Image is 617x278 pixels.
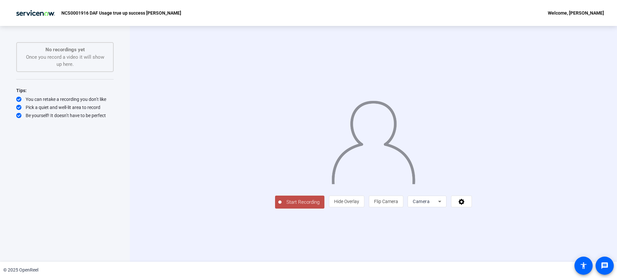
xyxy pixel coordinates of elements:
[61,9,181,17] p: NCS0001916 DAF Usage true up success [PERSON_NAME]
[374,199,398,204] span: Flip Camera
[13,6,58,19] img: OpenReel logo
[16,104,114,111] div: Pick a quiet and well-lit area to record
[548,9,604,17] div: Welcome, [PERSON_NAME]
[282,199,324,206] span: Start Recording
[331,96,416,184] img: overlay
[329,196,364,207] button: Hide Overlay
[16,96,114,103] div: You can retake a recording you don’t like
[580,262,587,270] mat-icon: accessibility
[3,267,38,273] div: © 2025 OpenReel
[16,87,114,94] div: Tips:
[369,196,403,207] button: Flip Camera
[275,196,324,209] button: Start Recording
[16,112,114,119] div: Be yourself! It doesn’t have to be perfect
[601,262,609,270] mat-icon: message
[334,199,359,204] span: Hide Overlay
[23,46,107,68] div: Once you record a video it will show up here.
[413,199,430,204] span: Camera
[23,46,107,54] p: No recordings yet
